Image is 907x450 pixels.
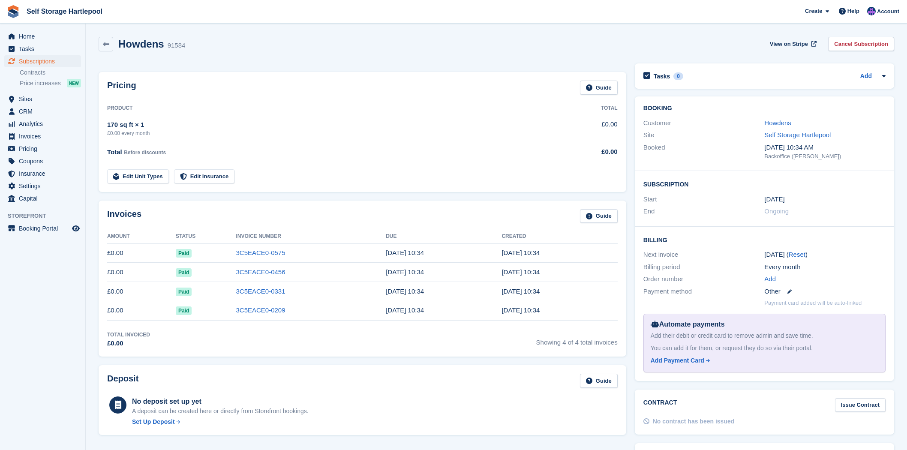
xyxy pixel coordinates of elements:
[877,7,899,16] span: Account
[4,30,81,42] a: menu
[764,119,791,126] a: Howdens
[176,306,192,315] span: Paid
[107,209,141,223] h2: Invoices
[19,130,70,142] span: Invoices
[107,169,169,183] a: Edit Unit Types
[654,72,670,80] h2: Tasks
[176,268,192,277] span: Paid
[559,115,618,142] td: £0.00
[502,306,540,314] time: 2025-06-19 09:34:16 UTC
[643,287,765,297] div: Payment method
[502,230,617,243] th: Created
[651,344,878,353] div: You can add it for them, or request they do so via their portal.
[19,192,70,204] span: Capital
[20,78,81,88] a: Price increases NEW
[643,195,765,204] div: Start
[19,118,70,130] span: Analytics
[236,230,386,243] th: Invoice Number
[176,230,236,243] th: Status
[828,37,894,51] a: Cancel Subscription
[236,268,285,276] a: 3C5EACE0-0456
[107,102,559,115] th: Product
[651,356,875,365] a: Add Payment Card
[4,168,81,180] a: menu
[386,249,424,256] time: 2025-09-20 09:34:16 UTC
[764,152,886,161] div: Backoffice ([PERSON_NAME])
[386,268,424,276] time: 2025-08-20 09:34:16 UTC
[764,299,862,307] p: Payment card added will be auto-linked
[4,180,81,192] a: menu
[124,150,166,156] span: Before discounts
[107,120,559,130] div: 170 sq ft × 1
[19,55,70,67] span: Subscriptions
[580,209,618,223] a: Guide
[20,69,81,77] a: Contracts
[559,102,618,115] th: Total
[789,251,805,258] a: Reset
[643,105,886,112] h2: Booking
[4,55,81,67] a: menu
[4,93,81,105] a: menu
[386,288,424,295] time: 2025-07-20 09:34:16 UTC
[764,207,789,215] span: Ongoing
[19,93,70,105] span: Sites
[4,143,81,155] a: menu
[176,288,192,296] span: Paid
[107,148,122,156] span: Total
[653,417,735,426] div: No contract has been issued
[643,143,765,161] div: Booked
[643,250,765,260] div: Next invoice
[643,262,765,272] div: Billing period
[651,356,704,365] div: Add Payment Card
[502,249,540,256] time: 2025-09-19 09:34:31 UTC
[386,306,424,314] time: 2025-06-20 09:34:16 UTC
[4,43,81,55] a: menu
[764,250,886,260] div: [DATE] ( )
[4,155,81,167] a: menu
[4,118,81,130] a: menu
[19,180,70,192] span: Settings
[236,249,285,256] a: 3C5EACE0-0575
[107,282,176,301] td: £0.00
[536,331,618,348] span: Showing 4 of 4 total invoices
[107,331,150,339] div: Total Invoiced
[19,30,70,42] span: Home
[502,268,540,276] time: 2025-08-19 09:34:53 UTC
[19,222,70,234] span: Booking Portal
[7,5,20,18] img: stora-icon-8386f47178a22dfd0bd8f6a31ec36ba5ce8667c1dd55bd0f319d3a0aa187defe.svg
[860,72,872,81] a: Add
[847,7,859,15] span: Help
[643,207,765,216] div: End
[132,407,309,416] p: A deposit can be created here or directly from Storefront bookings.
[766,37,818,51] a: View on Stripe
[19,155,70,167] span: Coupons
[107,339,150,348] div: £0.00
[643,274,765,284] div: Order number
[764,195,784,204] time: 2025-06-19 00:00:00 UTC
[580,81,618,95] a: Guide
[67,79,81,87] div: NEW
[19,143,70,155] span: Pricing
[867,7,876,15] img: Sean Wood
[559,147,618,157] div: £0.00
[168,41,186,51] div: 91584
[764,143,886,153] div: [DATE] 10:34 AM
[4,130,81,142] a: menu
[19,168,70,180] span: Insurance
[176,249,192,258] span: Paid
[107,129,559,137] div: £0.00 every month
[71,223,81,234] a: Preview store
[107,263,176,282] td: £0.00
[19,105,70,117] span: CRM
[236,306,285,314] a: 3C5EACE0-0209
[386,230,502,243] th: Due
[651,319,878,330] div: Automate payments
[643,180,886,188] h2: Subscription
[19,43,70,55] span: Tasks
[107,230,176,243] th: Amount
[805,7,822,15] span: Create
[580,374,618,388] a: Guide
[764,274,776,284] a: Add
[764,287,886,297] div: Other
[835,398,886,412] a: Issue Contract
